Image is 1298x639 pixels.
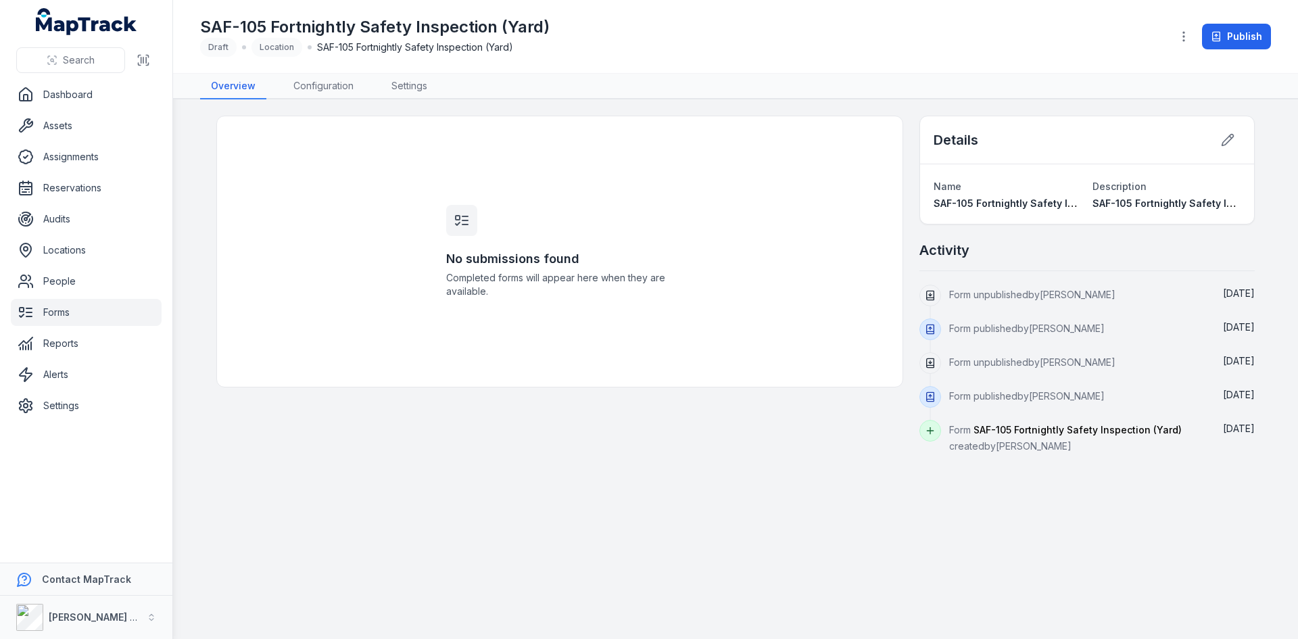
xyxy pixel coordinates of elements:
span: [DATE] [1223,321,1255,333]
strong: [PERSON_NAME] Group [49,611,160,623]
a: Reports [11,330,162,357]
span: [DATE] [1223,423,1255,434]
a: Forms [11,299,162,326]
h2: Details [934,131,978,149]
div: Draft [200,38,237,57]
span: Form unpublished by [PERSON_NAME] [949,289,1115,300]
span: [DATE] [1223,355,1255,366]
span: [DATE] [1223,287,1255,299]
a: Assignments [11,143,162,170]
div: Location [251,38,302,57]
span: SAF-105 Fortnightly Safety Inspection (Yard) [934,197,1147,209]
span: Completed forms will appear here when they are available. [446,271,673,298]
span: [DATE] [1223,389,1255,400]
button: Search [16,47,125,73]
a: People [11,268,162,295]
a: Settings [11,392,162,419]
a: Alerts [11,361,162,388]
time: 6/24/2025, 11:07:00 AM [1223,355,1255,366]
span: Form unpublished by [PERSON_NAME] [949,356,1115,368]
span: Form published by [PERSON_NAME] [949,390,1105,402]
a: Overview [200,74,266,99]
time: 6/2/2025, 2:29:59 PM [1223,423,1255,434]
a: Locations [11,237,162,264]
span: Name [934,181,961,192]
a: Audits [11,206,162,233]
a: Dashboard [11,81,162,108]
span: Description [1092,181,1147,192]
h3: No submissions found [446,250,673,268]
time: 9/10/2025, 12:58:01 PM [1223,287,1255,299]
span: Form published by [PERSON_NAME] [949,323,1105,334]
strong: Contact MapTrack [42,573,131,585]
a: Assets [11,112,162,139]
time: 9/10/2025, 9:36:37 AM [1223,321,1255,333]
button: Publish [1202,24,1271,49]
time: 6/2/2025, 2:39:30 PM [1223,389,1255,400]
a: Reservations [11,174,162,202]
a: Configuration [283,74,364,99]
h2: Activity [919,241,969,260]
span: SAF-105 Fortnightly Safety Inspection (Yard) [973,424,1182,435]
h1: SAF-105 Fortnightly Safety Inspection (Yard) [200,16,550,38]
span: SAF-105 Fortnightly Safety Inspection (Yard) [317,41,513,54]
span: Form created by [PERSON_NAME] [949,424,1182,452]
a: Settings [381,74,438,99]
span: Search [63,53,95,67]
a: MapTrack [36,8,137,35]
